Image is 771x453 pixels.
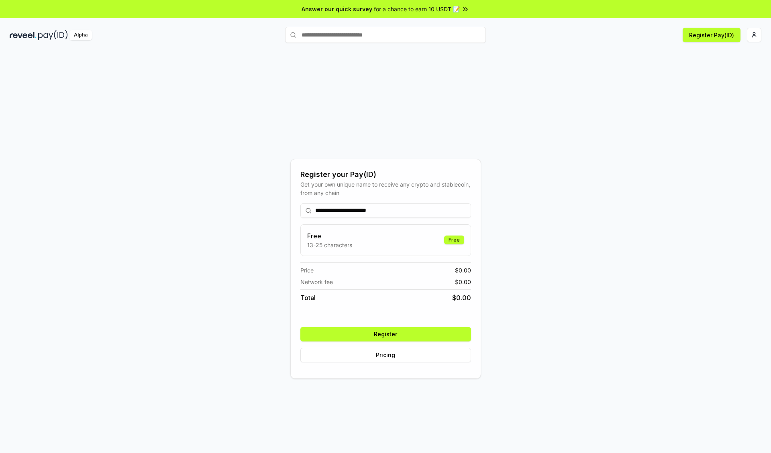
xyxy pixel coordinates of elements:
[38,30,68,40] img: pay_id
[683,28,740,42] button: Register Pay(ID)
[300,293,316,303] span: Total
[455,278,471,286] span: $ 0.00
[302,5,372,13] span: Answer our quick survey
[444,236,464,244] div: Free
[300,327,471,341] button: Register
[10,30,37,40] img: reveel_dark
[69,30,92,40] div: Alpha
[300,180,471,197] div: Get your own unique name to receive any crypto and stablecoin, from any chain
[307,231,352,241] h3: Free
[300,278,333,286] span: Network fee
[452,293,471,303] span: $ 0.00
[300,169,471,180] div: Register your Pay(ID)
[300,266,314,274] span: Price
[455,266,471,274] span: $ 0.00
[374,5,460,13] span: for a chance to earn 10 USDT 📝
[300,348,471,362] button: Pricing
[307,241,352,249] p: 13-25 characters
